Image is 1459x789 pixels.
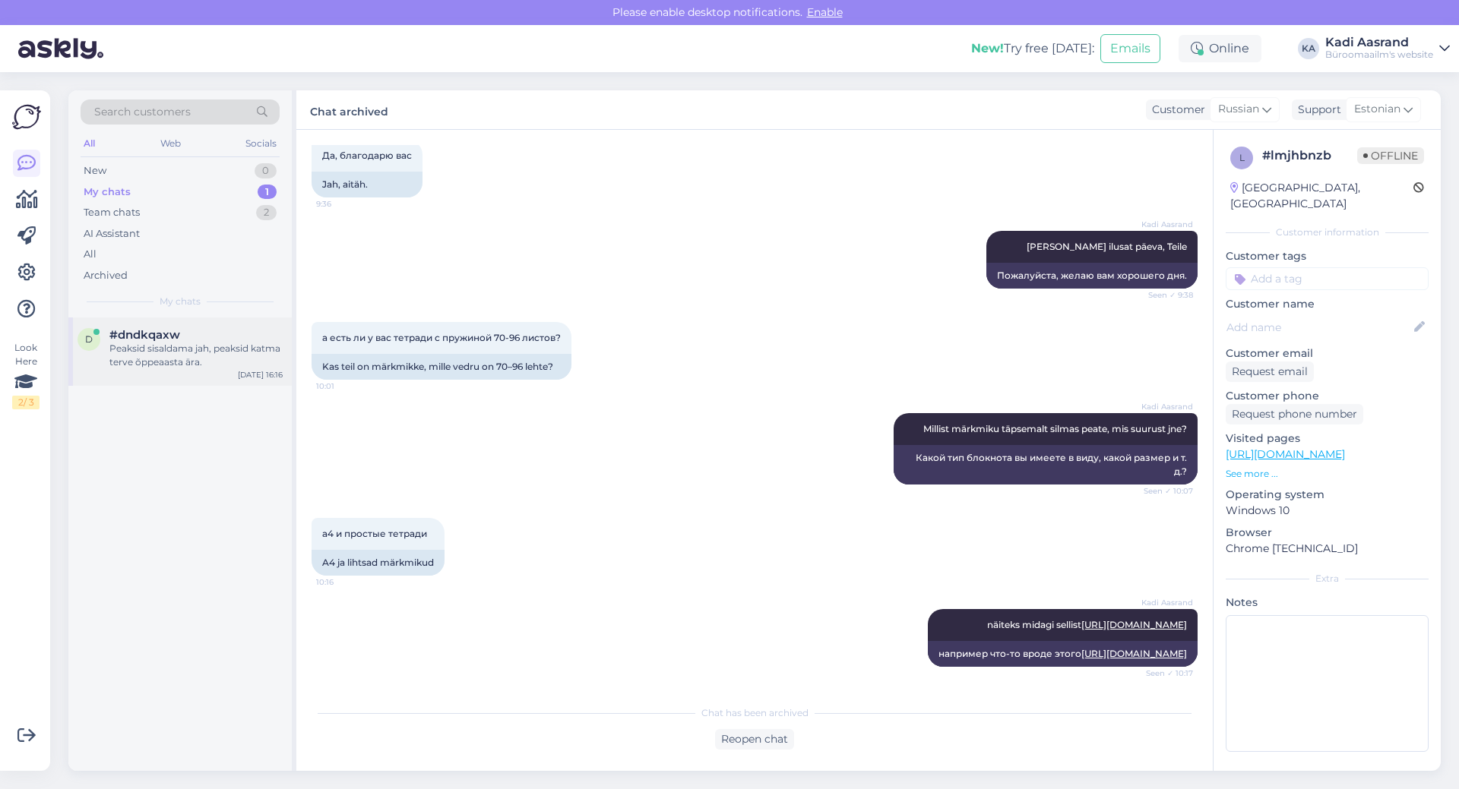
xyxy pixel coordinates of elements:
[1298,38,1319,59] div: KA
[94,104,191,120] span: Search customers
[1226,431,1429,447] p: Visited pages
[258,185,277,200] div: 1
[256,205,277,220] div: 2
[1357,147,1424,164] span: Offline
[84,163,106,178] div: New
[1136,667,1193,679] span: Seen ✓ 10:17
[1226,296,1429,312] p: Customer name
[1239,152,1245,163] span: l
[322,332,561,343] span: а есть ли у вас тетради с пружиной 70-96 листов?
[1226,572,1429,585] div: Extra
[12,103,41,131] img: Askly Logo
[316,380,373,392] span: 10:01
[1226,503,1429,519] p: Windows 10
[310,99,388,120] label: Chat archived
[81,134,98,153] div: All
[312,354,571,380] div: Kas teil on märkmikke, mille vedru on 70–96 lehte?
[1354,101,1400,118] span: Estonian
[923,423,1187,434] span: Millist märkmiku täpsemalt silmas peate, mis suurust jne?
[987,619,1187,630] span: näiteks midagi sellist
[312,550,445,576] div: A4 ja lihtsad märkmikud
[1226,267,1429,290] input: Add a tag
[894,445,1198,484] div: Какой тип блокнота вы имеете в виду, какой размер и т. д.?
[157,134,184,153] div: Web
[1100,34,1160,63] button: Emails
[971,41,1004,55] b: New!
[1081,619,1187,630] a: [URL][DOMAIN_NAME]
[322,150,412,161] span: Да, благодарю вас
[802,5,847,19] span: Enable
[1136,289,1193,301] span: Seen ✓ 9:38
[84,205,140,220] div: Team chats
[1136,485,1193,497] span: Seen ✓ 10:07
[109,342,283,369] div: Peaksid sisaldama jah, peaksid katma terve õppeaasta ära.
[1226,467,1429,481] p: See more ...
[928,641,1198,667] div: например что-то вроде этого
[1179,35,1261,62] div: Online
[85,333,93,345] span: d
[1226,346,1429,361] p: Customer email
[12,341,40,409] div: Look Here
[1146,102,1205,118] div: Customer
[1226,447,1345,461] a: [URL][DOMAIN_NAME]
[1226,319,1411,336] input: Add name
[715,729,794,750] div: Reopen chat
[1226,388,1429,404] p: Customer phone
[322,528,427,539] span: а4 и простые тетради
[1136,219,1193,230] span: Kadi Aasrand
[238,369,283,380] div: [DATE] 16:16
[1226,595,1429,611] p: Notes
[1262,147,1357,165] div: # lmjhbnzb
[1226,361,1314,382] div: Request email
[1226,226,1429,239] div: Customer information
[1325,36,1433,49] div: Kadi Aasrand
[242,134,280,153] div: Socials
[1226,404,1363,424] div: Request phone number
[1325,49,1433,61] div: Büroomaailm's website
[1226,248,1429,264] p: Customer tags
[160,295,201,308] span: My chats
[255,163,277,178] div: 0
[312,172,423,197] div: Jah, aitäh.
[986,263,1198,289] div: Пожалуйста, желаю вам хорошего дня.
[109,328,180,342] span: #dndkqaxw
[701,706,809,720] span: Chat has been archived
[1230,180,1413,212] div: [GEOGRAPHIC_DATA], [GEOGRAPHIC_DATA]
[84,247,97,262] div: All
[1081,648,1187,659] a: [URL][DOMAIN_NAME]
[316,576,373,588] span: 10:16
[316,198,373,210] span: 9:36
[84,185,131,200] div: My chats
[84,226,140,241] div: AI Assistant
[1292,102,1341,118] div: Support
[1027,241,1187,252] span: [PERSON_NAME] ilusat päeva, Teile
[1226,487,1429,503] p: Operating system
[12,396,40,409] div: 2 / 3
[971,39,1094,58] div: Try free [DATE]:
[1226,541,1429,557] p: Chrome [TECHNICAL_ID]
[1218,101,1259,118] span: Russian
[1136,597,1193,608] span: Kadi Aasrand
[1136,401,1193,412] span: Kadi Aasrand
[1325,36,1450,61] a: Kadi AasrandBüroomaailm's website
[84,268,128,283] div: Archived
[1226,525,1429,541] p: Browser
